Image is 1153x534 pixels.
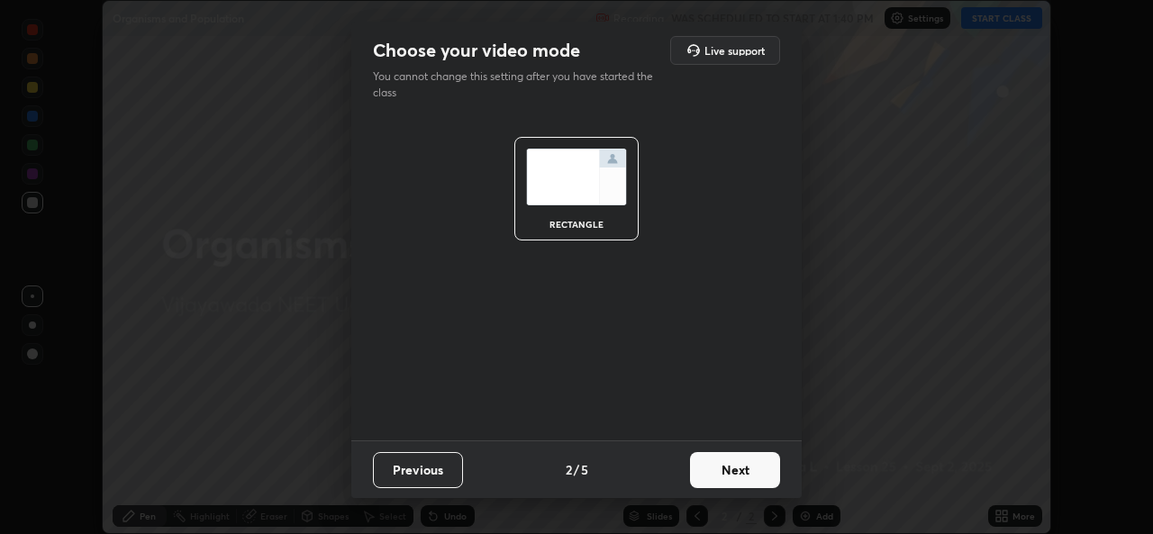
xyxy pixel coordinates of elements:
[373,68,665,101] p: You cannot change this setting after you have started the class
[373,39,580,62] h2: Choose your video mode
[574,460,579,479] h4: /
[690,452,780,488] button: Next
[704,45,765,56] h5: Live support
[373,452,463,488] button: Previous
[581,460,588,479] h4: 5
[526,149,627,205] img: normalScreenIcon.ae25ed63.svg
[540,220,613,229] div: rectangle
[566,460,572,479] h4: 2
